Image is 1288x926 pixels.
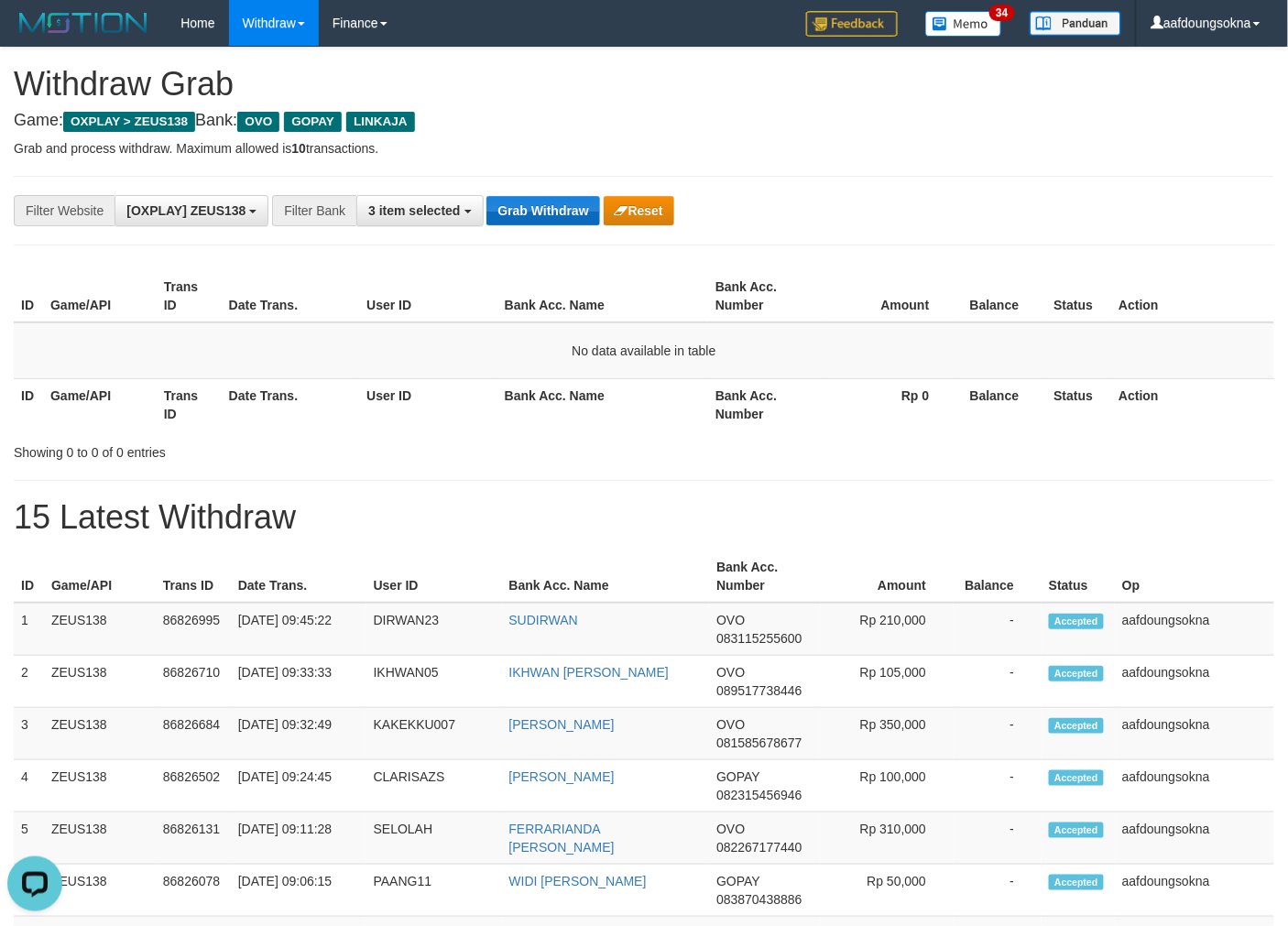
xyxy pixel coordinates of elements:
[821,550,954,603] th: Amount
[954,708,1042,760] td: -
[716,892,802,907] span: Copy 083870438886 to clipboard
[821,812,954,865] td: Rp 310,000
[14,378,43,430] th: ID
[716,822,745,836] span: OVO
[1030,11,1121,36] img: panduan.png
[231,708,366,760] td: [DATE] 09:32:49
[126,203,246,218] span: [OXPLAY] ZEUS138
[509,769,615,784] a: [PERSON_NAME]
[716,840,802,855] span: Copy 082267177440 to clipboard
[14,812,44,865] td: 5
[366,603,502,656] td: DIRWAN23
[14,112,1274,130] h4: Game: Bank:
[957,378,1047,430] th: Balance
[989,5,1014,21] span: 34
[954,865,1042,917] td: -
[822,378,957,430] th: Rp 0
[716,613,745,627] span: OVO
[1047,378,1112,430] th: Status
[716,788,802,802] span: Copy 082315456946 to clipboard
[14,708,44,760] td: 3
[156,656,231,708] td: 86826710
[1115,865,1274,917] td: aafdoungsokna
[821,708,954,760] td: Rp 350,000
[957,270,1047,322] th: Balance
[1049,666,1104,681] span: Accepted
[509,822,615,855] a: FERRARIANDA [PERSON_NAME]
[954,603,1042,656] td: -
[708,270,822,322] th: Bank Acc. Number
[356,195,483,226] button: 3 item selected
[954,760,1042,812] td: -
[14,760,44,812] td: 4
[231,656,366,708] td: [DATE] 09:33:33
[1115,812,1274,865] td: aafdoungsokna
[806,11,898,37] img: Feedback.jpg
[509,874,647,888] a: WIDI [PERSON_NAME]
[509,665,670,680] a: IKHWAN [PERSON_NAME]
[1049,614,1104,629] span: Accepted
[272,195,356,226] div: Filter Bank
[366,656,502,708] td: IKHWAN05
[157,270,222,322] th: Trans ID
[954,812,1042,865] td: -
[716,769,759,784] span: GOPAY
[821,656,954,708] td: Rp 105,000
[44,865,156,917] td: ZEUS138
[14,550,44,603] th: ID
[156,708,231,760] td: 86826684
[156,812,231,865] td: 86826131
[156,865,231,917] td: 86826078
[44,656,156,708] td: ZEUS138
[822,270,957,322] th: Amount
[14,322,1274,379] td: No data available in table
[222,270,360,322] th: Date Trans.
[716,631,802,646] span: Copy 083115255600 to clipboard
[156,603,231,656] td: 86826995
[925,11,1002,37] img: Button%20Memo.svg
[14,656,44,708] td: 2
[7,7,62,62] button: Open LiveChat chat widget
[156,760,231,812] td: 86826502
[157,378,222,430] th: Trans ID
[497,378,708,430] th: Bank Acc. Name
[716,735,802,750] span: Copy 081585678677 to clipboard
[509,717,615,732] a: [PERSON_NAME]
[1115,603,1274,656] td: aafdoungsokna
[44,812,156,865] td: ZEUS138
[954,656,1042,708] td: -
[1111,378,1274,430] th: Action
[156,550,231,603] th: Trans ID
[14,436,523,462] div: Showing 0 to 0 of 0 entries
[821,865,954,917] td: Rp 50,000
[231,603,366,656] td: [DATE] 09:45:22
[44,550,156,603] th: Game/API
[231,812,366,865] td: [DATE] 09:11:28
[44,603,156,656] td: ZEUS138
[709,550,821,603] th: Bank Acc. Number
[291,141,306,156] strong: 10
[954,550,1042,603] th: Balance
[486,196,599,225] button: Grab Withdraw
[1042,550,1115,603] th: Status
[366,550,502,603] th: User ID
[1049,770,1104,786] span: Accepted
[1047,270,1112,322] th: Status
[708,378,822,430] th: Bank Acc. Number
[1049,875,1104,890] span: Accepted
[231,760,366,812] td: [DATE] 09:24:45
[44,760,156,812] td: ZEUS138
[1115,656,1274,708] td: aafdoungsokna
[497,270,708,322] th: Bank Acc. Name
[821,603,954,656] td: Rp 210,000
[368,203,460,218] span: 3 item selected
[14,195,115,226] div: Filter Website
[604,196,674,225] button: Reset
[1115,708,1274,760] td: aafdoungsokna
[284,112,342,132] span: GOPAY
[63,112,195,132] span: OXPLAY > ZEUS138
[44,708,156,760] td: ZEUS138
[1115,760,1274,812] td: aafdoungsokna
[821,760,954,812] td: Rp 100,000
[359,378,497,430] th: User ID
